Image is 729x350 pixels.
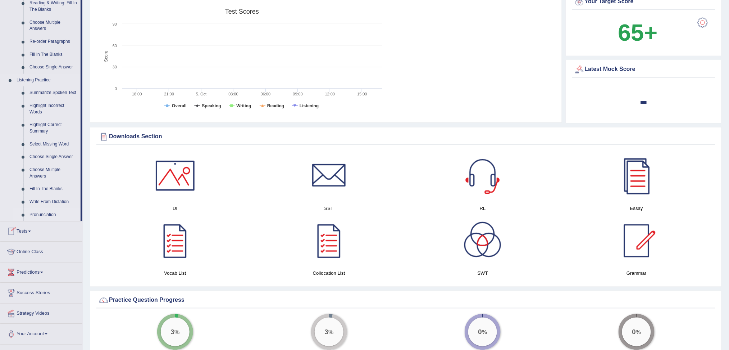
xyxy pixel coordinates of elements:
[267,103,284,108] tspan: Reading
[0,221,82,239] a: Tests
[410,270,556,277] h4: SWT
[98,131,714,142] div: Downloads Section
[478,328,482,336] big: 0
[325,92,335,96] text: 12:00
[410,205,556,212] h4: RL
[0,283,82,301] a: Success Stories
[98,295,714,306] div: Practice Question Progress
[170,328,174,336] big: 3
[132,92,142,96] text: 18:00
[293,92,303,96] text: 09:00
[640,87,648,113] b: -
[164,92,174,96] text: 21:00
[26,163,81,183] a: Choose Multiple Answers
[26,208,81,221] a: Pronunciation
[104,51,109,62] tspan: Score
[26,151,81,163] a: Choose Single Answer
[315,318,343,346] div: %
[172,103,187,108] tspan: Overall
[574,64,714,75] div: Latest Mock Score
[228,92,238,96] text: 03:00
[26,183,81,196] a: Fill In The Blanks
[357,92,367,96] text: 15:00
[0,324,82,342] a: Your Account
[225,8,259,15] tspan: Test scores
[26,86,81,99] a: Summarize Spoken Text
[632,328,636,336] big: 0
[0,304,82,322] a: Strategy Videos
[0,242,82,260] a: Online Class
[202,103,221,108] tspan: Speaking
[618,19,658,46] b: 65+
[161,318,190,346] div: %
[236,103,251,108] tspan: Writing
[113,22,117,26] text: 90
[256,205,402,212] h4: SST
[324,328,328,336] big: 3
[261,92,271,96] text: 06:00
[26,35,81,48] a: Re-order Paragraphs
[102,270,249,277] h4: Vocab List
[468,318,497,346] div: %
[196,92,206,96] tspan: 5. Oct
[102,205,249,212] h4: DI
[26,99,81,118] a: Highlight Incorrect Words
[26,138,81,151] a: Select Missing Word
[26,61,81,74] a: Choose Single Answer
[113,65,117,69] text: 30
[26,118,81,138] a: Highlight Correct Summary
[26,196,81,208] a: Write From Dictation
[0,262,82,281] a: Predictions
[622,318,651,346] div: %
[256,270,402,277] h4: Collocation List
[563,205,710,212] h4: Essay
[26,16,81,35] a: Choose Multiple Answers
[300,103,319,108] tspan: Listening
[113,44,117,48] text: 60
[26,48,81,61] a: Fill In The Blanks
[115,86,117,91] text: 0
[13,74,81,87] a: Listening Practice
[563,270,710,277] h4: Grammar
